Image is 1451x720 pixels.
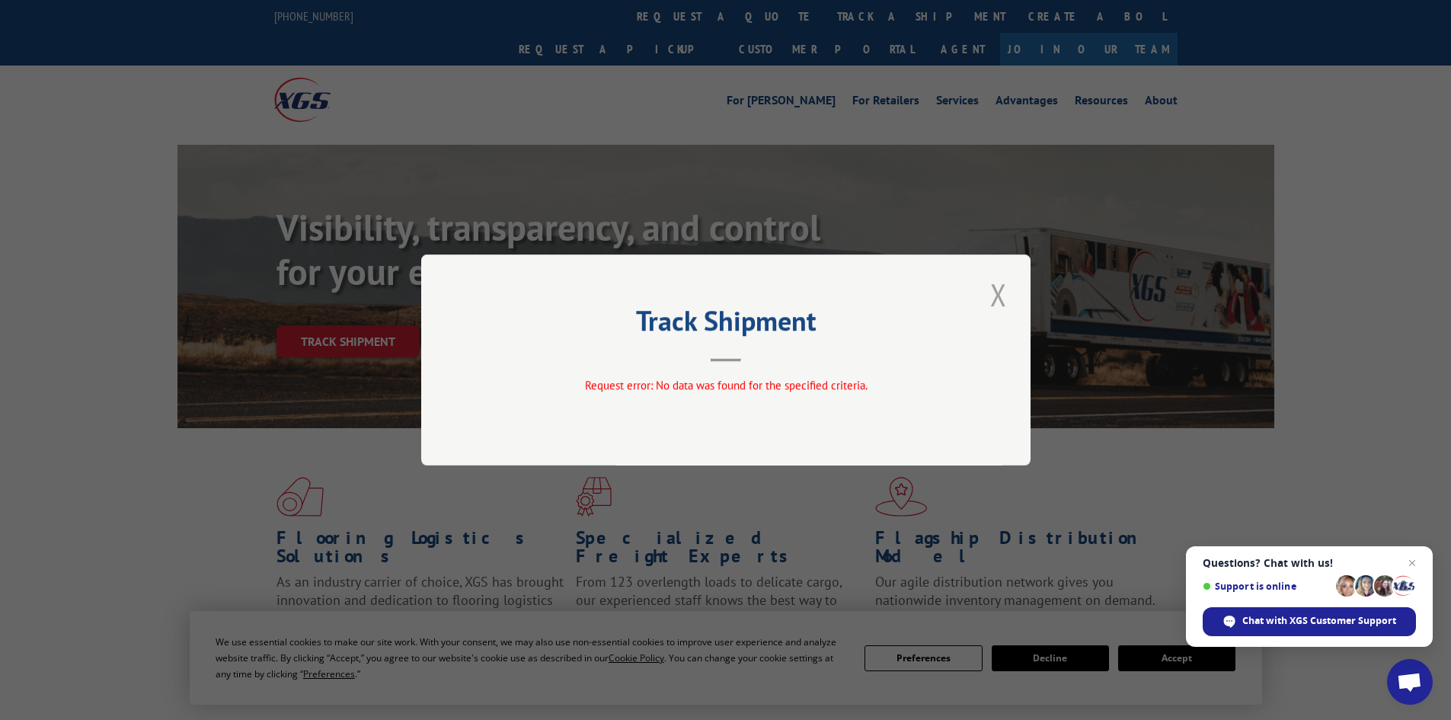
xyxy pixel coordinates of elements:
[1203,607,1416,636] span: Chat with XGS Customer Support
[1242,614,1396,628] span: Chat with XGS Customer Support
[1203,581,1331,592] span: Support is online
[584,378,867,392] span: Request error: No data was found for the specified criteria.
[1387,659,1433,705] a: Open chat
[1203,557,1416,569] span: Questions? Chat with us!
[497,310,954,339] h2: Track Shipment
[986,274,1012,315] button: Close modal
